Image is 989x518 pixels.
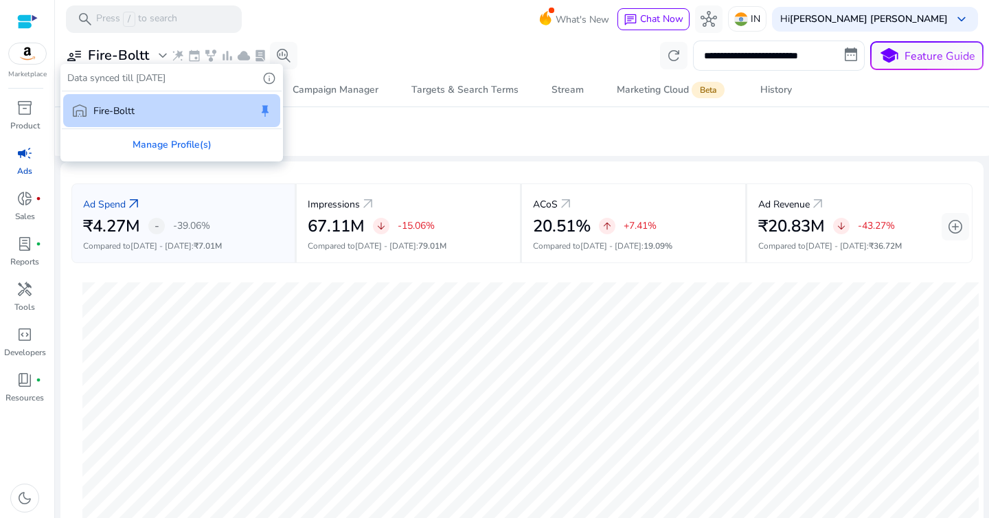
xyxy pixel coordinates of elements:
[67,71,166,85] p: Data synced till [DATE]
[62,129,282,160] div: Manage Profile(s)
[93,104,135,118] p: Fire-Boltt
[262,71,276,85] span: info
[258,104,272,117] span: keep
[71,102,88,119] span: warehouse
